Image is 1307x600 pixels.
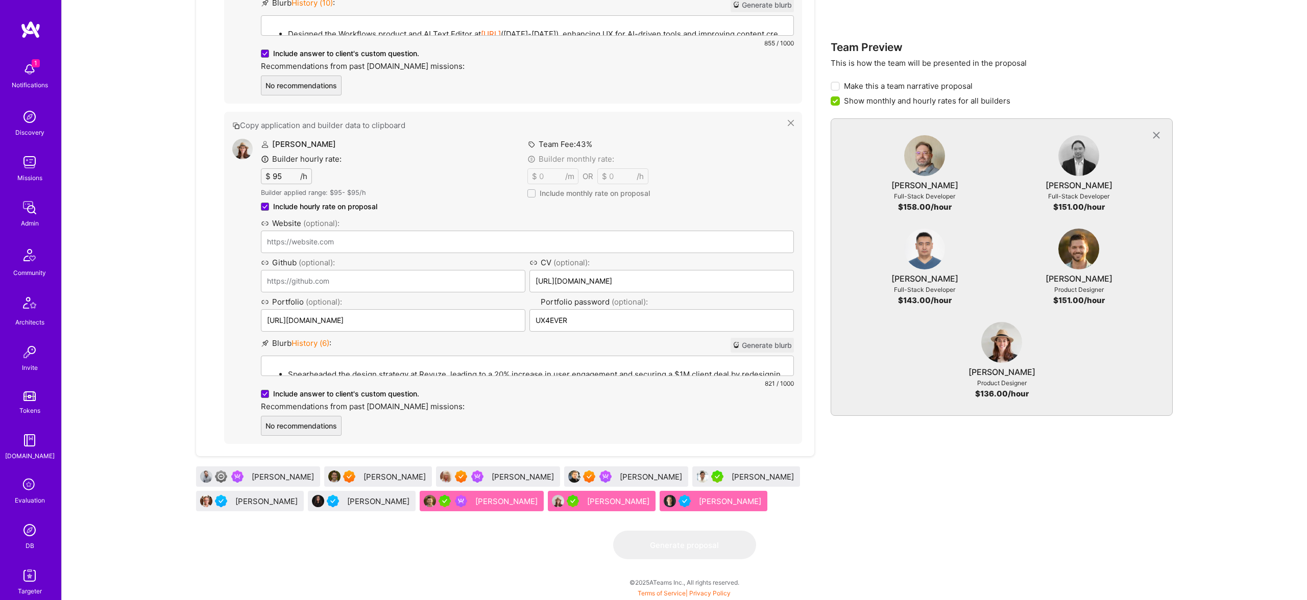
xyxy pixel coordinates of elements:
span: (optional): [612,297,648,307]
div: Notifications [12,80,48,90]
span: 1 [32,59,40,67]
p: Spearheaded the design strategy at Revuze, leading to a 20% increase in user engagement and secur... [288,369,787,380]
label: Recommendations from past [DOMAIN_NAME] missions: [261,401,794,412]
img: User Avatar [1058,135,1099,176]
h3: Team Preview [831,41,1172,54]
span: Include hourly rate on proposal [273,202,377,212]
i: icon CloseGray [1150,130,1162,141]
span: (optional): [553,258,590,267]
div: Product Designer [1054,284,1104,295]
label: Github [261,257,525,268]
div: [PERSON_NAME] [969,367,1035,378]
div: Invite [22,362,38,373]
span: $ [532,171,537,182]
img: admin teamwork [19,197,40,218]
div: [PERSON_NAME] [1046,180,1112,191]
label: Recommendations from past [DOMAIN_NAME] missions: [261,61,794,71]
img: User Avatar [440,470,452,483]
img: User Avatar [200,495,212,507]
label: Portfolio password [529,296,794,307]
div: $ 158.00 /hour [898,202,952,212]
span: /m [565,171,574,182]
div: Product Designer [977,378,1027,388]
img: A.Teamer in Residence [439,495,451,507]
div: [PERSON_NAME] [699,496,763,507]
button: No recommendations [261,76,342,95]
label: Builder monthly rate: [527,154,614,164]
div: OR [583,171,593,182]
img: Community [17,243,42,267]
img: Invite [19,342,40,362]
div: 855 / 1000 [261,38,794,48]
div: Evaluation [15,495,45,506]
img: Vetted A.Teamer [215,495,227,507]
div: Tokens [19,405,40,416]
div: Full-Stack Developer [894,191,955,202]
a: Terms of Service [638,589,686,597]
img: User Avatar [424,495,436,507]
img: discovery [19,107,40,127]
div: $ 151.00 /hour [1053,295,1105,306]
a: User Avatar [1058,229,1099,273]
img: Vetted A.Teamer [679,495,691,507]
button: Copy application and builder data to clipboard [232,120,788,131]
img: Skill Targeter [19,565,40,586]
a: User Avatar [981,322,1022,367]
p: Builder applied range: $ 95 - $ 95 /h [261,188,377,197]
img: guide book [19,430,40,451]
img: Been on Mission [455,495,467,507]
input: XX [537,169,565,184]
i: icon SelectionTeam [20,476,39,495]
img: User Avatar [200,470,212,483]
a: User Avatar [1058,135,1099,180]
span: (optional): [303,218,340,228]
img: logo [20,20,41,39]
img: User Avatar [664,495,676,507]
a: [URL] [481,29,501,39]
div: $ 136.00 /hour [975,388,1029,399]
span: Make this a team narrative proposal [844,81,973,91]
div: 821 / 1000 [261,378,794,389]
label: [PERSON_NAME] [261,139,336,149]
span: /h [637,171,644,182]
div: [PERSON_NAME] [1046,273,1112,284]
span: $ [265,171,271,182]
div: DB [26,540,34,551]
img: Limited Access [215,470,227,483]
p: Designed the Workflows product and AI Text Editor at ([DATE]-[DATE]), enhancing UX for AI-driven ... [288,29,787,39]
img: Been on Mission [231,470,244,483]
span: Include monthly rate on proposal [540,188,650,198]
span: $ [602,171,607,182]
label: Blurb : [261,338,331,353]
img: Vetted A.Teamer [327,495,339,507]
img: Exceptional A.Teamer [343,470,355,483]
img: Been on Mission [471,470,483,483]
div: $ 143.00 /hour [898,295,952,306]
i: icon Copy [232,122,240,130]
i: icon CrystalBall [733,341,740,348]
i: icon Close [788,120,794,126]
img: Exceptional A.Teamer [455,470,467,483]
img: User Avatar [552,495,564,507]
div: Full-Stack Developer [894,284,955,295]
img: User Avatar [696,470,709,483]
input: XX [607,169,637,184]
div: [PERSON_NAME] [492,471,556,482]
div: Architects [15,317,44,328]
span: (optional): [299,258,335,267]
label: Website [261,218,794,229]
div: [PERSON_NAME] [891,180,958,191]
a: Privacy Policy [689,589,731,597]
img: Admin Search [19,520,40,540]
img: tokens [23,391,36,401]
img: User Avatar [328,470,341,483]
span: Include answer to client's custom question. [273,389,419,399]
input: XX [271,169,300,184]
span: Show monthly and hourly rates for all builders [844,95,1010,106]
div: [PERSON_NAME] [620,471,684,482]
i: icon CrystalBall [733,1,740,8]
img: User Avatar [232,139,253,159]
label: CV [529,257,794,268]
span: History ( 6 ) [292,338,329,348]
img: User Avatar [1058,229,1099,269]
